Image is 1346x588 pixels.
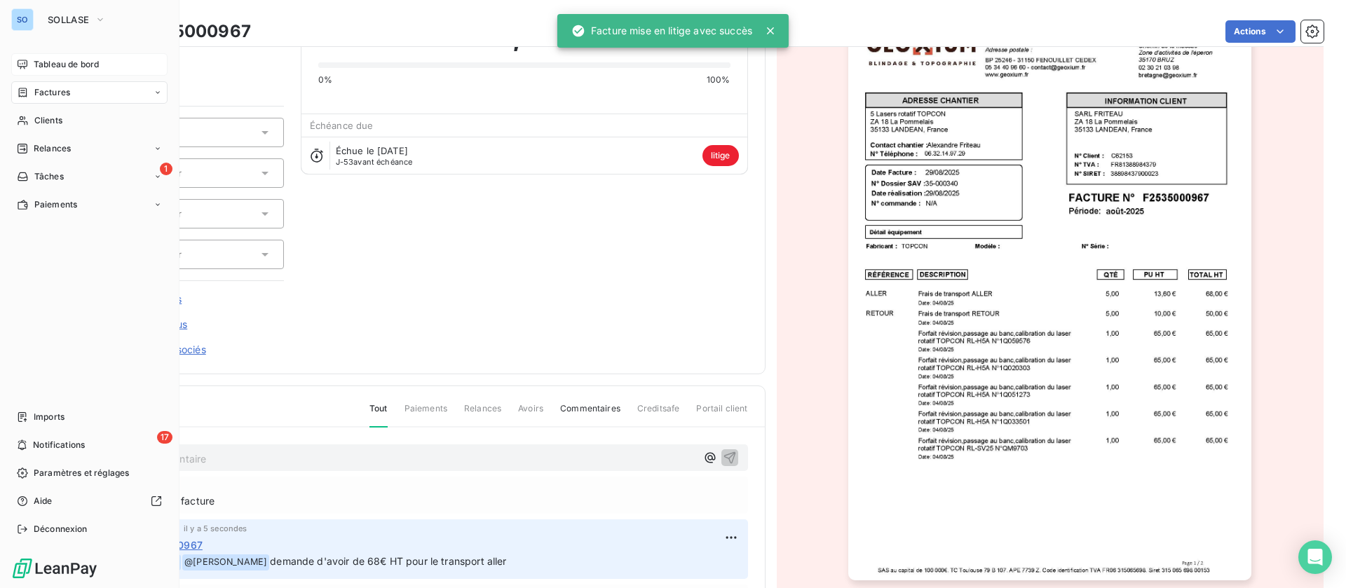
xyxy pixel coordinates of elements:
[1225,20,1296,43] button: Actions
[336,145,408,156] span: Échue le [DATE]
[34,467,129,479] span: Paramètres et réglages
[34,198,77,211] span: Paiements
[560,402,620,426] span: Commentaires
[707,74,730,86] span: 100%
[1298,540,1332,574] div: Open Intercom Messenger
[11,490,168,512] a: Aide
[34,523,88,535] span: Déconnexion
[637,402,680,426] span: Creditsafe
[270,555,506,567] span: demande d'avoir de 68€ HT pour le transport aller
[34,495,53,507] span: Aide
[131,19,251,44] h3: F2535000967
[34,58,99,71] span: Tableau de bord
[157,431,172,444] span: 17
[848,10,1251,580] img: invoice_thumbnail
[182,554,269,570] span: @ [PERSON_NAME]
[369,402,388,428] span: Tout
[184,524,247,533] span: il y a 5 secondes
[34,170,64,183] span: Tâches
[310,120,374,131] span: Échéance due
[34,411,64,423] span: Imports
[11,557,98,580] img: Logo LeanPay
[696,402,747,426] span: Portail client
[518,402,543,426] span: Avoirs
[318,74,332,86] span: 0%
[33,439,85,451] span: Notifications
[702,145,739,166] span: litige
[336,157,354,167] span: J-53
[34,142,71,155] span: Relances
[571,18,752,43] div: Facture mise en litige avec succès
[11,8,34,31] div: SO
[336,158,413,166] span: avant échéance
[34,114,62,127] span: Clients
[48,14,89,25] span: SOLLASE
[464,402,501,426] span: Relances
[34,86,70,99] span: Factures
[405,402,447,426] span: Paiements
[160,163,172,175] span: 1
